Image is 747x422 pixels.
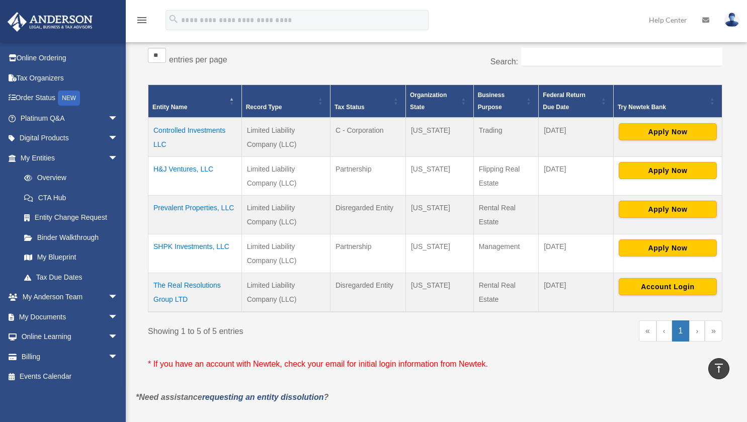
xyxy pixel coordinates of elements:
[7,148,128,168] a: My Entitiesarrow_drop_down
[713,362,725,374] i: vertical_align_top
[148,196,242,234] td: Prevalent Properties, LLC
[241,234,330,273] td: Limited Liability Company (LLC)
[241,273,330,312] td: Limited Liability Company (LLC)
[708,358,729,379] a: vertical_align_top
[7,128,133,148] a: Digital Productsarrow_drop_down
[136,18,148,26] a: menu
[7,287,133,307] a: My Anderson Teamarrow_drop_down
[136,393,328,401] em: *Need assistance ?
[619,282,717,290] a: Account Login
[202,393,324,401] a: requesting an entity dissolution
[478,92,505,111] span: Business Purpose
[108,327,128,348] span: arrow_drop_down
[405,234,473,273] td: [US_STATE]
[7,367,133,387] a: Events Calendar
[619,239,717,257] button: Apply Now
[473,157,539,196] td: Flipping Real Estate
[405,118,473,157] td: [US_STATE]
[405,157,473,196] td: [US_STATE]
[7,327,133,347] a: Online Learningarrow_drop_down
[543,92,586,111] span: Federal Return Due Date
[14,188,128,208] a: CTA Hub
[108,148,128,168] span: arrow_drop_down
[7,68,133,88] a: Tax Organizers
[639,320,656,342] a: First
[473,234,539,273] td: Management
[613,85,722,118] th: Try Newtek Bank : Activate to sort
[330,118,405,157] td: C - Corporation
[619,162,717,179] button: Apply Now
[330,234,405,273] td: Partnership
[672,320,690,342] a: 1
[539,273,614,312] td: [DATE]
[241,157,330,196] td: Limited Liability Company (LLC)
[246,104,282,111] span: Record Type
[473,273,539,312] td: Rental Real Estate
[619,278,717,295] button: Account Login
[148,157,242,196] td: H&J Ventures, LLC
[689,320,705,342] a: Next
[108,347,128,367] span: arrow_drop_down
[330,157,405,196] td: Partnership
[14,208,128,228] a: Entity Change Request
[618,101,707,113] div: Try Newtek Bank
[168,14,179,25] i: search
[58,91,80,106] div: NEW
[14,247,128,268] a: My Blueprint
[169,55,227,64] label: entries per page
[330,273,405,312] td: Disregarded Entity
[724,13,739,27] img: User Pic
[14,267,128,287] a: Tax Due Dates
[539,157,614,196] td: [DATE]
[619,201,717,218] button: Apply Now
[335,104,365,111] span: Tax Status
[5,12,96,32] img: Anderson Advisors Platinum Portal
[330,85,405,118] th: Tax Status: Activate to sort
[108,287,128,308] span: arrow_drop_down
[705,320,722,342] a: Last
[7,48,133,68] a: Online Ordering
[7,307,133,327] a: My Documentsarrow_drop_down
[473,85,539,118] th: Business Purpose: Activate to sort
[7,108,133,128] a: Platinum Q&Aarrow_drop_down
[136,14,148,26] i: menu
[241,85,330,118] th: Record Type: Activate to sort
[108,128,128,149] span: arrow_drop_down
[330,196,405,234] td: Disregarded Entity
[14,168,123,188] a: Overview
[473,196,539,234] td: Rental Real Estate
[148,118,242,157] td: Controlled Investments LLC
[14,227,128,247] a: Binder Walkthrough
[148,234,242,273] td: SHPK Investments, LLC
[148,85,242,118] th: Entity Name: Activate to invert sorting
[656,320,672,342] a: Previous
[619,123,717,140] button: Apply Now
[405,196,473,234] td: [US_STATE]
[148,320,428,339] div: Showing 1 to 5 of 5 entries
[539,234,614,273] td: [DATE]
[152,104,187,111] span: Entity Name
[405,85,473,118] th: Organization State: Activate to sort
[473,118,539,157] td: Trading
[405,273,473,312] td: [US_STATE]
[108,307,128,327] span: arrow_drop_down
[108,108,128,129] span: arrow_drop_down
[7,347,133,367] a: Billingarrow_drop_down
[241,118,330,157] td: Limited Liability Company (LLC)
[148,357,722,371] p: * If you have an account with Newtek, check your email for initial login information from Newtek.
[148,273,242,312] td: The Real Resolutions Group LTD
[241,196,330,234] td: Limited Liability Company (LLC)
[490,57,518,66] label: Search:
[539,85,614,118] th: Federal Return Due Date: Activate to sort
[539,118,614,157] td: [DATE]
[7,88,133,109] a: Order StatusNEW
[410,92,447,111] span: Organization State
